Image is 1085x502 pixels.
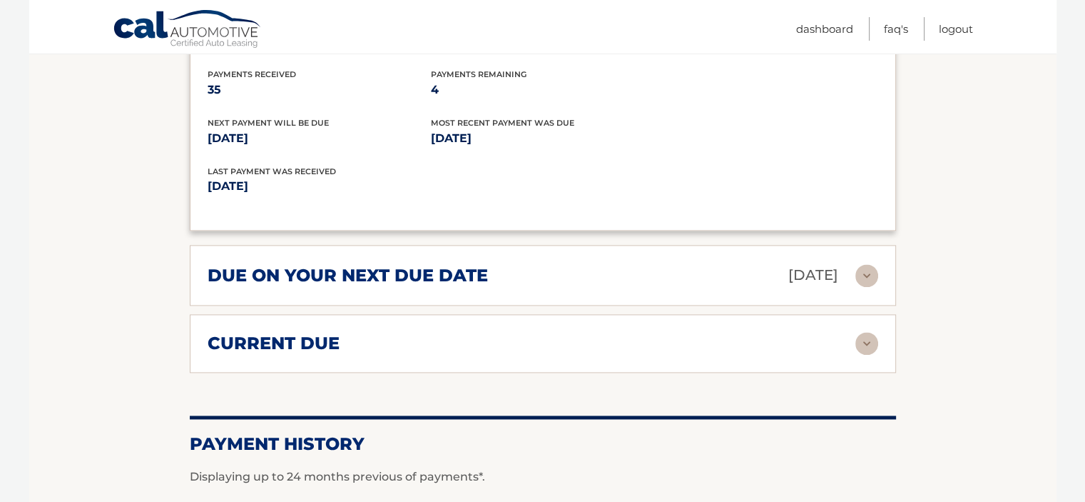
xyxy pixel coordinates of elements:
span: Most Recent Payment Was Due [431,118,574,128]
p: 35 [208,80,431,100]
a: FAQ's [884,17,908,41]
p: 4 [431,80,654,100]
span: Last Payment was received [208,166,336,176]
span: Payments Received [208,69,296,79]
img: accordion-rest.svg [855,332,878,355]
span: Next Payment will be due [208,118,329,128]
img: accordion-rest.svg [855,264,878,287]
h2: current due [208,333,340,354]
a: Dashboard [796,17,853,41]
p: [DATE] [208,176,543,196]
h2: Payment History [190,433,896,455]
span: Payments Remaining [431,69,526,79]
a: Cal Automotive [113,9,263,51]
p: [DATE] [788,263,838,288]
a: Logout [939,17,973,41]
h2: due on your next due date [208,265,488,286]
p: [DATE] [208,129,431,149]
p: [DATE] [431,129,654,149]
p: Displaying up to 24 months previous of payments*. [190,468,896,486]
